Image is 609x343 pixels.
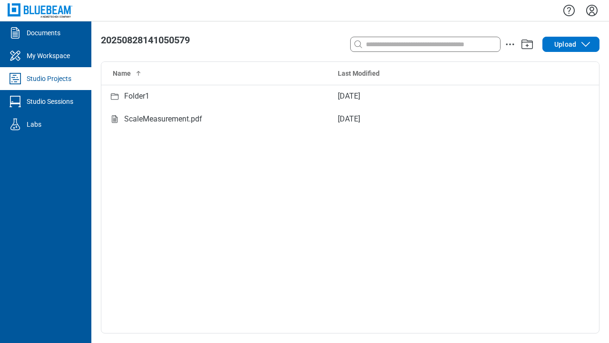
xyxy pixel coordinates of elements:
span: Upload [554,40,576,49]
div: My Workspace [27,51,70,61]
svg: Studio Projects [8,71,23,86]
button: Upload [542,37,599,52]
div: Last Modified [338,69,541,78]
div: Name [113,69,323,78]
svg: Labs [8,117,23,132]
button: Add [520,37,535,52]
button: action-menu [504,39,516,50]
svg: Studio Sessions [8,94,23,109]
td: [DATE] [330,85,549,108]
svg: Documents [8,25,23,40]
img: Bluebeam, Inc. [8,3,72,17]
span: 20250828141050579 [101,34,190,46]
td: [DATE] [330,108,549,131]
svg: My Workspace [8,48,23,63]
div: Documents [27,28,60,38]
div: Folder1 [124,91,149,102]
div: Studio Projects [27,74,71,83]
button: Settings [584,2,599,19]
table: Studio items table [101,62,599,131]
div: Labs [27,120,41,129]
div: Studio Sessions [27,97,73,106]
div: ScaleMeasurement.pdf [124,113,202,125]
